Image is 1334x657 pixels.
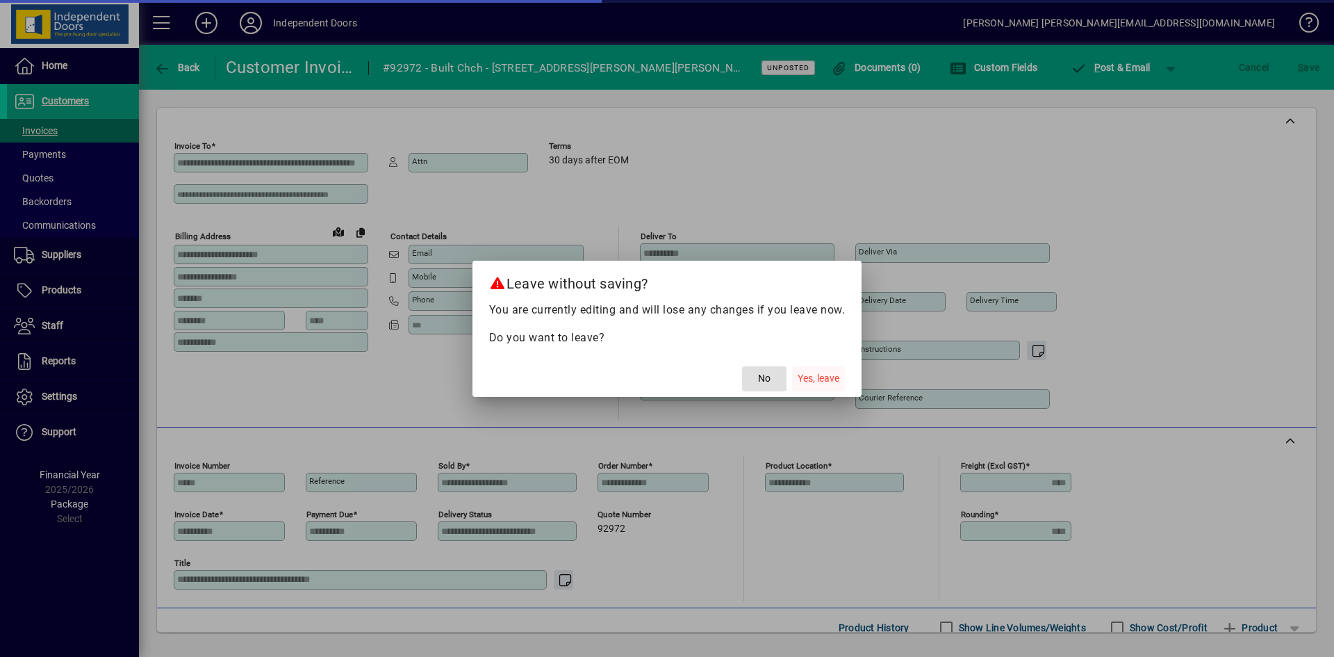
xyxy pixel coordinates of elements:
[798,371,839,386] span: Yes, leave
[792,366,845,391] button: Yes, leave
[758,371,771,386] span: No
[742,366,787,391] button: No
[489,302,846,318] p: You are currently editing and will lose any changes if you leave now.
[472,261,862,301] h2: Leave without saving?
[489,330,846,346] p: Do you want to leave?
